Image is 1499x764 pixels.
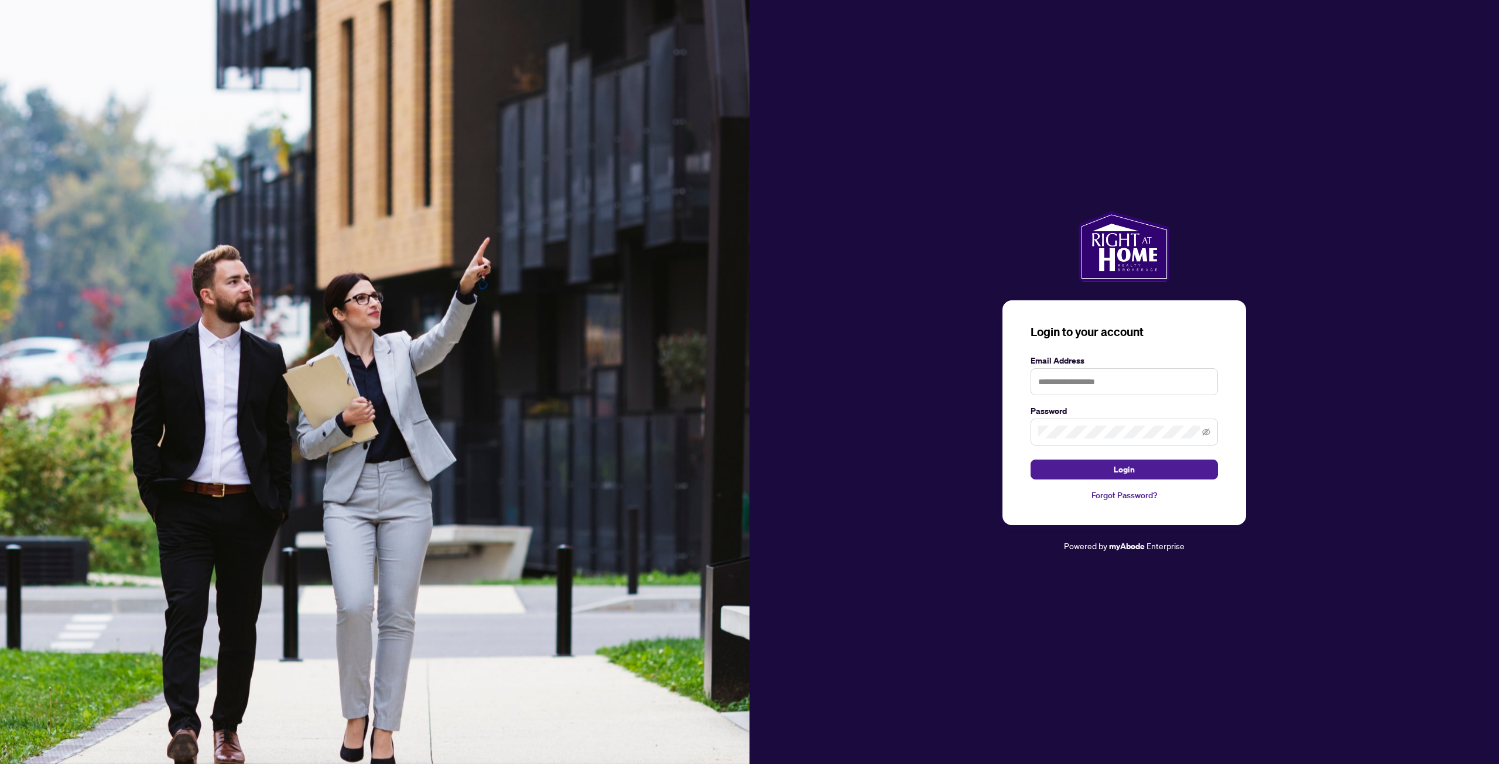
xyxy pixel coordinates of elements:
[1114,460,1135,479] span: Login
[1031,405,1218,417] label: Password
[1031,460,1218,479] button: Login
[1031,489,1218,502] a: Forgot Password?
[1079,211,1169,282] img: ma-logo
[1031,324,1218,340] h3: Login to your account
[1147,540,1185,551] span: Enterprise
[1202,428,1210,436] span: eye-invisible
[1109,540,1145,553] a: myAbode
[1031,354,1218,367] label: Email Address
[1064,540,1107,551] span: Powered by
